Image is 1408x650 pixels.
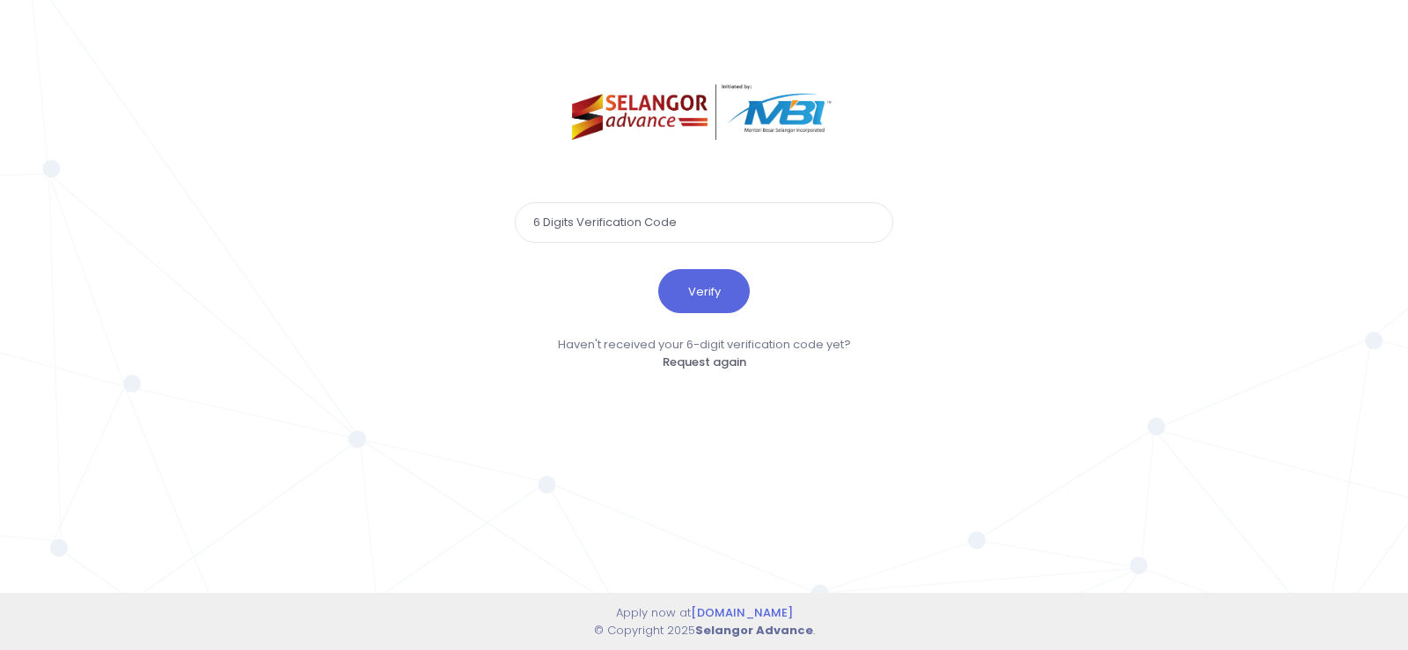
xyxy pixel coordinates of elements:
a: [DOMAIN_NAME] [691,604,793,621]
img: selangor-advance.png [572,84,837,140]
a: Request again [663,354,746,370]
input: 6 Digits Verification Code [515,202,893,243]
button: Verify [658,269,750,313]
span: Haven't received your 6-digit verification code yet? [558,336,851,353]
strong: Selangor Advance [695,622,813,639]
